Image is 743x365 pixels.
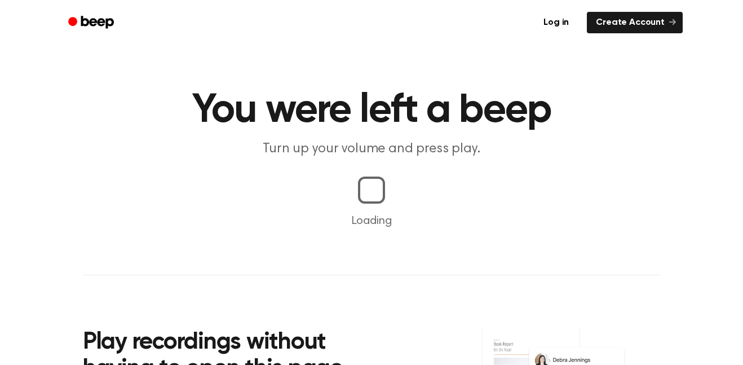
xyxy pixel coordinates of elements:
[14,213,729,230] p: Loading
[587,12,683,33] a: Create Account
[83,90,660,131] h1: You were left a beep
[60,12,124,34] a: Beep
[155,140,588,159] p: Turn up your volume and press play.
[532,10,580,36] a: Log in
